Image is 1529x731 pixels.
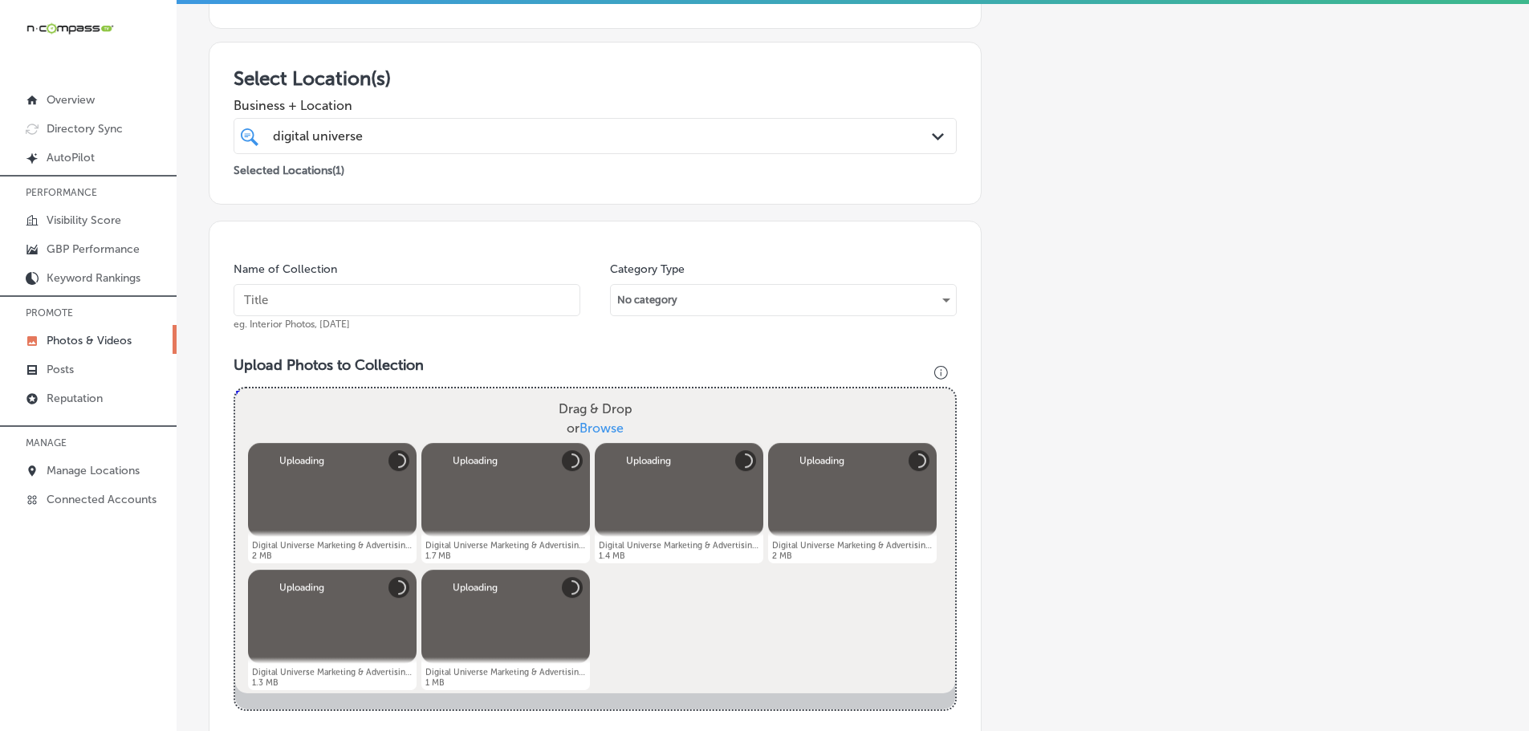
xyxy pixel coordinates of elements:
p: Reputation [47,392,103,405]
p: GBP Performance [47,242,140,256]
p: Visibility Score [47,213,121,227]
label: Name of Collection [234,262,337,276]
p: AutoPilot [47,151,95,164]
p: Directory Sync [47,122,123,136]
p: Overview [47,93,95,107]
p: Posts [47,363,74,376]
span: Browse [579,420,624,436]
p: Manage Locations [47,464,140,477]
span: eg. Interior Photos, [DATE] [234,319,350,330]
p: Connected Accounts [47,493,157,506]
div: No category [611,287,956,313]
span: Business + Location [234,98,957,113]
label: Category Type [610,262,685,276]
h3: Select Location(s) [234,67,957,90]
img: 660ab0bf-5cc7-4cb8-ba1c-48b5ae0f18e60NCTV_CLogo_TV_Black_-500x88.png [26,21,114,36]
label: Drag & Drop or [552,393,639,445]
input: Title [234,284,580,316]
p: Photos & Videos [47,334,132,347]
p: Selected Locations ( 1 ) [234,157,344,177]
p: Keyword Rankings [47,271,140,285]
h3: Upload Photos to Collection [234,356,957,374]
